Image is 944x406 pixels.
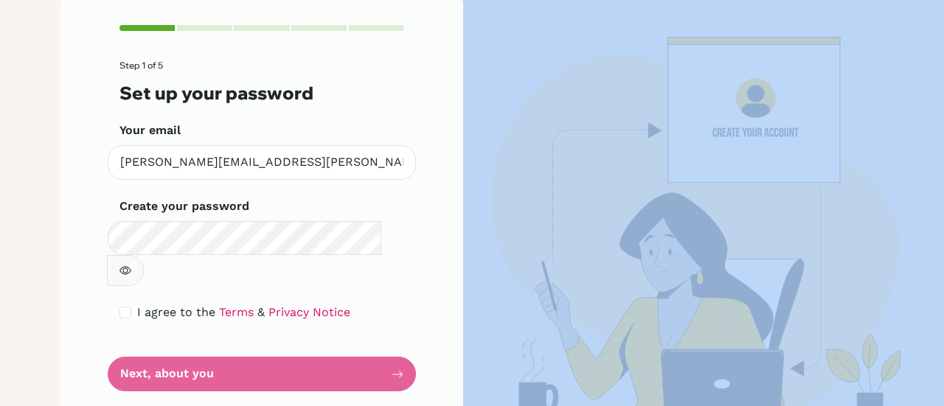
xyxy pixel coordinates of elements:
label: Your email [119,122,181,139]
span: & [257,305,265,319]
a: Terms [219,305,254,319]
h3: Set up your password [119,83,404,104]
span: Step 1 of 5 [119,60,163,71]
a: Privacy Notice [268,305,350,319]
span: I agree to the [137,305,215,319]
label: Create your password [119,197,249,215]
input: Insert your email* [108,145,416,180]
